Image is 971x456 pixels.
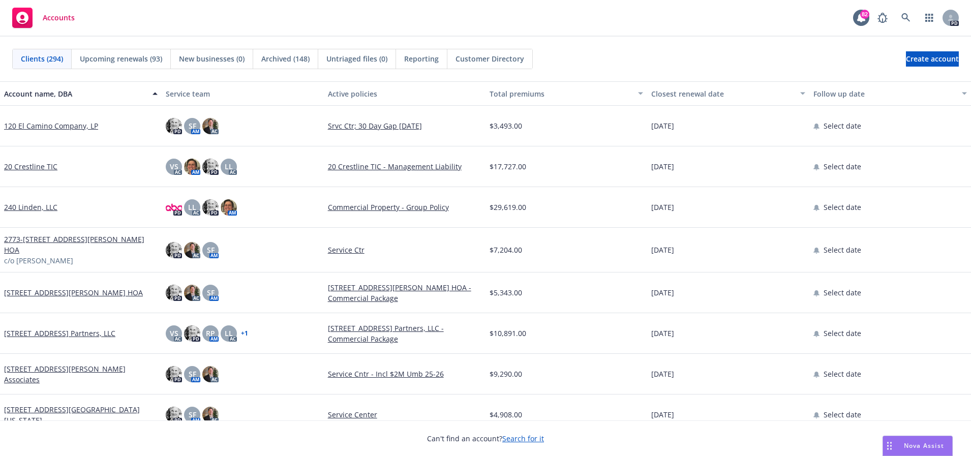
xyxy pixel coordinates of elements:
a: Srvc Ctr; 30 Day Gap [DATE] [328,120,481,131]
span: Can't find an account? [427,433,544,444]
span: [DATE] [651,120,674,131]
span: $4,908.00 [490,409,522,420]
span: $17,727.00 [490,161,526,172]
span: Select date [824,245,861,255]
span: [DATE] [651,161,674,172]
div: Closest renewal date [651,88,794,99]
a: [STREET_ADDRESS] Partners, LLC - Commercial Package [328,323,481,344]
span: Upcoming renewals (93) [80,53,162,64]
img: photo [166,199,182,216]
span: Select date [824,328,861,339]
a: Accounts [8,4,79,32]
span: SF [189,409,196,420]
span: Archived (148) [261,53,310,64]
span: SF [207,287,215,298]
a: Search [896,8,916,28]
span: [DATE] [651,287,674,298]
button: Total premiums [485,81,647,106]
div: Service team [166,88,319,99]
img: photo [166,366,182,382]
span: Clients (294) [21,53,63,64]
span: [DATE] [651,328,674,339]
img: photo [221,199,237,216]
a: 20 Crestline TIC [4,161,57,172]
span: [DATE] [651,369,674,379]
a: Switch app [919,8,939,28]
a: Service Center [328,409,481,420]
img: photo [184,242,200,258]
button: Closest renewal date [647,81,809,106]
button: Follow up date [809,81,971,106]
img: photo [184,285,200,301]
div: Follow up date [813,88,956,99]
a: Create account [906,51,959,67]
span: $29,619.00 [490,202,526,212]
button: Nova Assist [883,436,953,456]
img: photo [184,159,200,175]
img: photo [202,159,219,175]
span: RP [206,328,215,339]
a: Search for it [502,434,544,443]
span: SF [189,369,196,379]
span: c/o [PERSON_NAME] [4,255,73,266]
div: Drag to move [883,436,896,455]
img: photo [166,118,182,134]
a: [STREET_ADDRESS] Partners, LLC [4,328,115,339]
img: photo [166,242,182,258]
img: photo [202,366,219,382]
span: VS [170,328,178,339]
span: [DATE] [651,245,674,255]
span: Untriaged files (0) [326,53,387,64]
a: 2773-[STREET_ADDRESS][PERSON_NAME] HOA [4,234,158,255]
img: photo [202,199,219,216]
a: [STREET_ADDRESS][PERSON_NAME] HOA - Commercial Package [328,282,481,303]
a: 20 Crestline TIC - Management Liability [328,161,481,172]
span: Select date [824,369,861,379]
div: 82 [860,10,869,19]
span: Create account [906,49,959,69]
a: Commercial Property - Group Policy [328,202,481,212]
a: Report a Bug [872,8,893,28]
span: $9,290.00 [490,369,522,379]
span: $5,343.00 [490,287,522,298]
a: [STREET_ADDRESS][PERSON_NAME] Associates [4,363,158,385]
span: [DATE] [651,409,674,420]
a: 120 El Camino Company, LP [4,120,98,131]
a: [STREET_ADDRESS][PERSON_NAME] HOA [4,287,143,298]
span: LL [188,202,196,212]
span: VS [170,161,178,172]
div: Total premiums [490,88,632,99]
img: photo [202,407,219,423]
span: SF [207,245,215,255]
img: photo [166,407,182,423]
span: New businesses (0) [179,53,245,64]
a: Service Cntr - Incl $2M Umb 25-26 [328,369,481,379]
span: Nova Assist [904,441,944,450]
span: SF [189,120,196,131]
span: Select date [824,202,861,212]
span: Reporting [404,53,439,64]
span: $10,891.00 [490,328,526,339]
span: Select date [824,287,861,298]
span: [DATE] [651,202,674,212]
span: Select date [824,120,861,131]
span: Customer Directory [456,53,524,64]
a: Service Ctr [328,245,481,255]
span: Accounts [43,14,75,22]
img: photo [166,285,182,301]
a: [STREET_ADDRESS][GEOGRAPHIC_DATA][US_STATE] [4,404,158,425]
img: photo [184,325,200,342]
span: LL [225,328,233,339]
div: Active policies [328,88,481,99]
span: $3,493.00 [490,120,522,131]
span: $7,204.00 [490,245,522,255]
a: + 1 [241,330,248,337]
button: Service team [162,81,323,106]
span: Select date [824,161,861,172]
